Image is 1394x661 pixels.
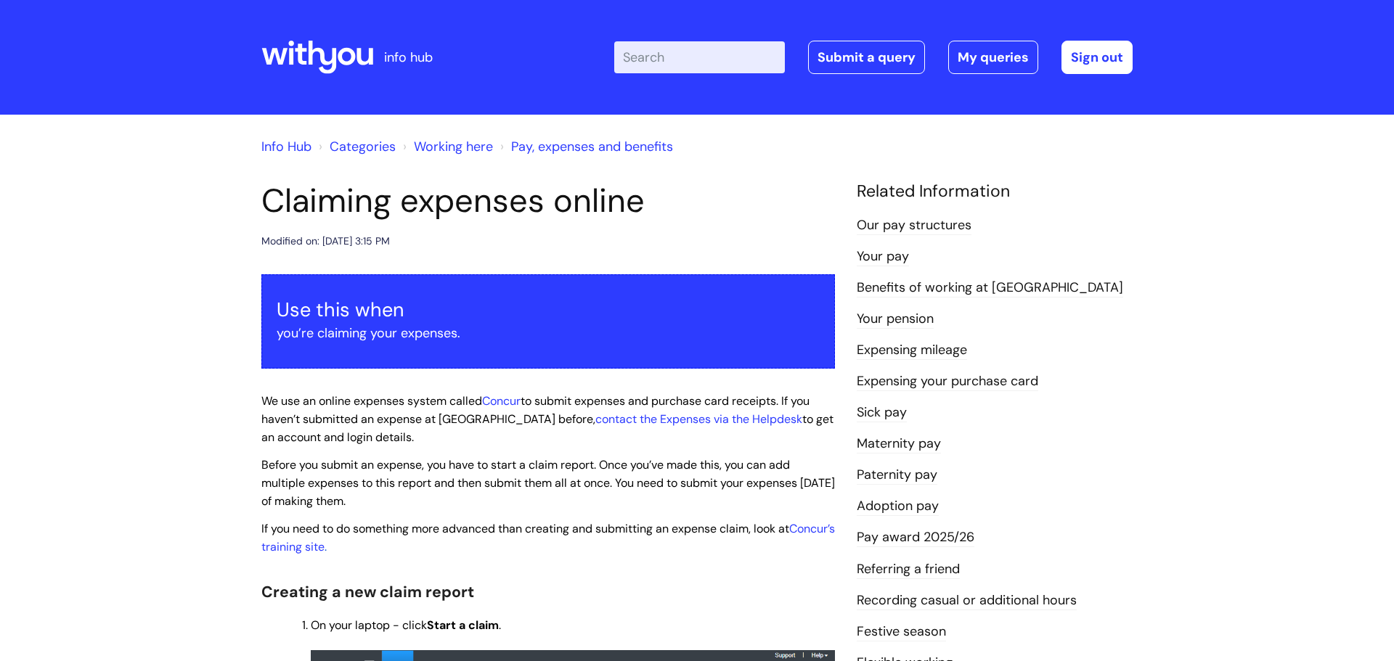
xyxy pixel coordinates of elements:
a: Categories [330,138,396,155]
a: Sick pay [857,403,907,422]
a: My queries [948,41,1038,74]
span: . [261,521,835,554]
a: Adoption pay [857,497,939,516]
a: Our pay structures [857,216,971,235]
p: info hub [384,46,433,69]
a: contact the Expenses via the Helpdesk [595,411,802,427]
a: Submit a query [808,41,925,74]
a: Paternity pay [857,466,937,485]
a: Concur [482,393,521,408]
a: Expensing mileage [857,341,967,360]
h4: Related Information [857,181,1133,202]
div: | - [614,41,1133,74]
span: If you need to do something more advanced than creating and submitting an expense claim, look at [261,521,789,536]
p: you’re claiming your expenses. [277,321,820,345]
span: Before you submit an expense, you have to start a claim report. Once you’ve made this, you can ad... [261,457,835,509]
a: Your pay [857,247,909,266]
a: Benefits of working at [GEOGRAPHIC_DATA] [857,279,1123,297]
strong: Start a claim [427,617,499,633]
a: Expensing your purchase card [857,372,1038,391]
a: Sign out [1061,41,1133,74]
a: Pay award 2025/26 [857,528,974,547]
a: Festive season [857,623,946,641]
span: On your laptop - click . [311,617,501,633]
h1: Claiming expenses online [261,181,835,221]
a: Concur’s training site [261,521,835,554]
a: Pay, expenses and benefits [511,138,673,155]
li: Pay, expenses and benefits [497,135,673,158]
a: Your pension [857,310,934,329]
a: Info Hub [261,138,311,155]
span: Creating a new claim report [261,582,474,602]
div: Modified on: [DATE] 3:15 PM [261,232,390,250]
a: Referring a friend [857,560,960,579]
a: Working here [414,138,493,155]
li: Solution home [315,135,396,158]
li: Working here [399,135,493,158]
span: We use an online expenses system called to submit expenses and purchase card receipts. If you hav... [261,393,833,445]
a: Maternity pay [857,435,941,453]
a: Recording casual or additional hours [857,591,1077,610]
input: Search [614,41,785,73]
h3: Use this when [277,298,820,321]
